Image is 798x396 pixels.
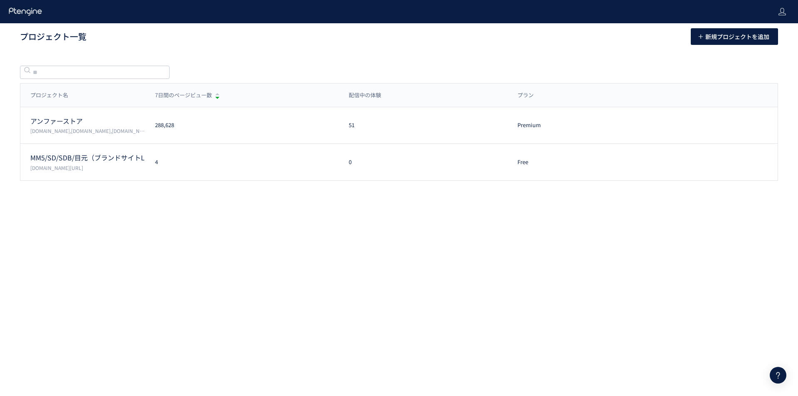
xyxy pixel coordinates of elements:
[339,121,508,129] div: 51
[20,31,672,43] h1: プロジェクト一覧
[145,121,339,129] div: 288,628
[145,158,339,166] div: 4
[349,91,381,99] span: 配信中の体験
[30,164,145,171] p: scalp-d.angfa-store.jp/
[30,153,145,162] p: MM5/SD/SDB/目元（ブランドサイトLP/広告LP）
[517,91,534,99] span: プラン
[507,158,653,166] div: Free
[691,28,778,45] button: 新規プロジェクトを追加
[507,121,653,129] div: Premium
[30,127,145,134] p: permuta.jp,femtur.jp,angfa-store.jp,shopping.geocities.jp
[705,28,769,45] span: 新規プロジェクトを追加
[339,158,508,166] div: 0
[30,116,145,126] p: アンファーストア
[155,91,212,99] span: 7日間のページビュー数
[30,91,68,99] span: プロジェクト名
